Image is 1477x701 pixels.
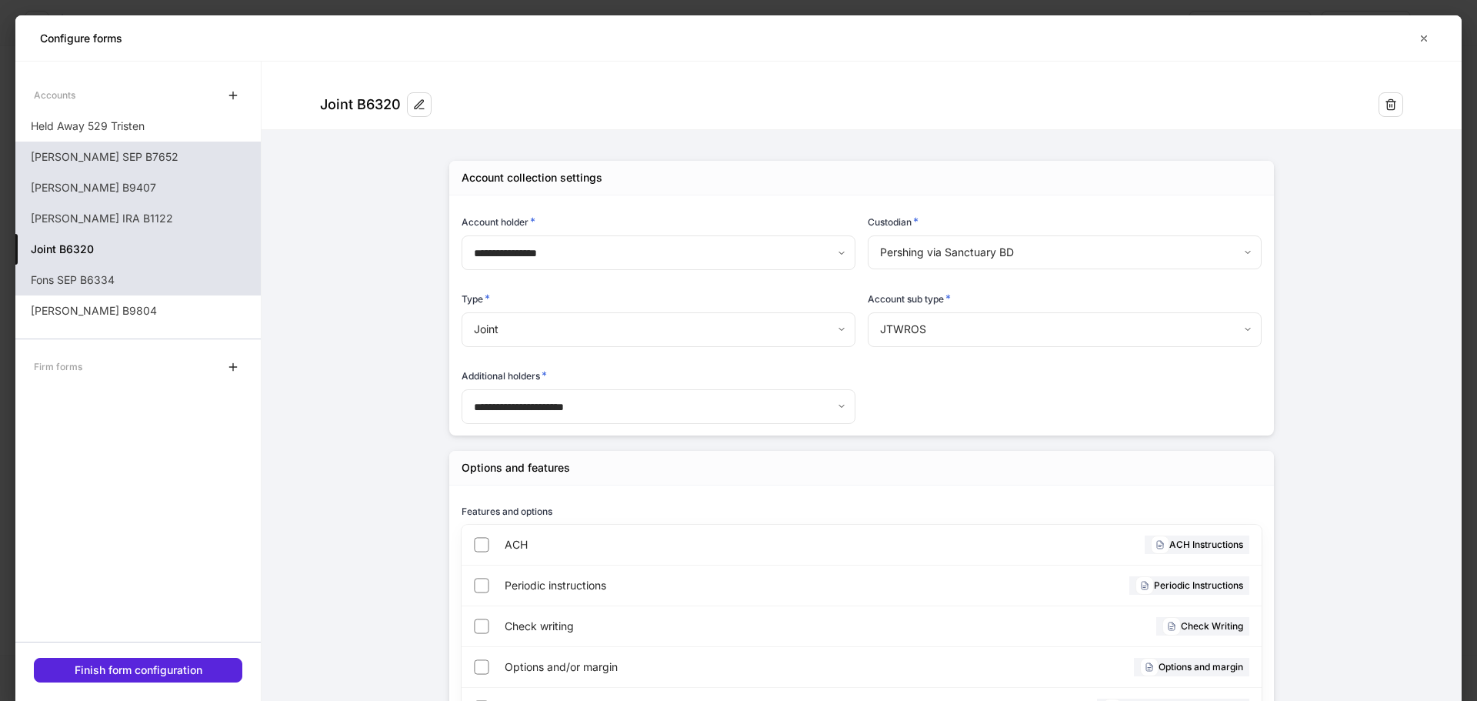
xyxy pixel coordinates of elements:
div: Account collection settings [462,170,602,185]
p: [PERSON_NAME] B9804 [31,303,157,319]
div: Joint [462,312,855,346]
div: Finish form configuration [75,665,202,676]
a: [PERSON_NAME] B9407 [15,172,261,203]
span: Periodic instructions [505,578,855,593]
div: Firm forms [34,353,82,380]
a: Joint B6320 [15,234,261,265]
div: Pershing via Sanctuary BD [868,235,1261,269]
h6: Additional holders [462,368,547,383]
h6: ACH Instructions [1169,537,1243,552]
div: Options and features [462,460,570,476]
span: ACH [505,537,824,552]
a: [PERSON_NAME] B9804 [15,295,261,326]
h6: Check Writing [1181,619,1243,633]
h5: Configure forms [40,31,122,46]
a: Fons SEP B6334 [15,265,261,295]
div: JTWROS [868,312,1261,346]
h6: Account holder [462,214,535,229]
div: Joint B6320 [320,95,401,114]
span: Check writing [505,619,853,634]
h6: Type [462,291,490,306]
a: [PERSON_NAME] IRA B1122 [15,203,261,234]
h6: Account sub type [868,291,951,306]
h6: Options and margin [1159,659,1243,674]
p: [PERSON_NAME] IRA B1122 [31,211,173,226]
div: Accounts [34,82,75,108]
p: [PERSON_NAME] B9407 [31,180,156,195]
h6: Periodic Instructions [1154,578,1243,593]
span: Options and/or margin [505,659,864,675]
h6: Custodian [868,214,919,229]
button: Finish form configuration [34,658,242,683]
p: Fons SEP B6334 [31,272,115,288]
a: [PERSON_NAME] SEP B7652 [15,142,261,172]
a: Held Away 529 Tristen [15,111,261,142]
p: [PERSON_NAME] SEP B7652 [31,149,178,165]
h5: Joint B6320 [31,242,94,257]
h6: Features and options [462,504,552,519]
p: Held Away 529 Tristen [31,119,145,134]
